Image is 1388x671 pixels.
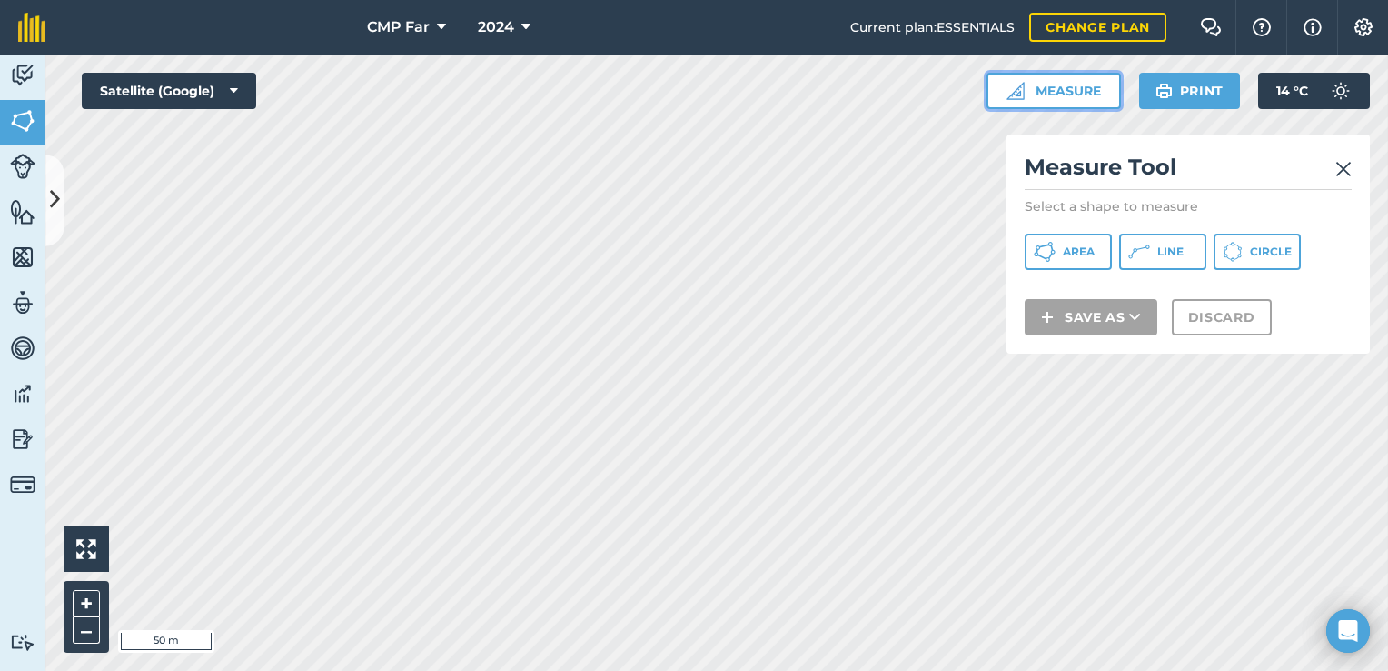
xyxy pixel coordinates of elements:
[1139,73,1241,109] button: Print
[10,289,35,316] img: svg+xml;base64,PD94bWwgdmVyc2lvbj0iMS4wIiBlbmNvZGluZz0idXRmLTgiPz4KPCEtLSBHZW5lcmF0b3I6IEFkb2JlIE...
[1155,80,1173,102] img: svg+xml;base64,PHN2ZyB4bWxucz0iaHR0cDovL3d3dy53My5vcmcvMjAwMC9zdmciIHdpZHRoPSIxOSIgaGVpZ2h0PSIyNC...
[1326,609,1370,653] div: Open Intercom Messenger
[10,62,35,89] img: svg+xml;base64,PD94bWwgdmVyc2lvbj0iMS4wIiBlbmNvZGluZz0idXRmLTgiPz4KPCEtLSBHZW5lcmF0b3I6IEFkb2JlIE...
[73,617,100,644] button: –
[1276,73,1308,109] span: 14 ° C
[1119,234,1206,270] button: Line
[1335,158,1352,180] img: svg+xml;base64,PHN2ZyB4bWxucz0iaHR0cDovL3d3dy53My5vcmcvMjAwMC9zdmciIHdpZHRoPSIyMiIgaGVpZ2h0PSIzMC...
[1025,234,1112,270] button: Area
[10,634,35,651] img: svg+xml;base64,PD94bWwgdmVyc2lvbj0iMS4wIiBlbmNvZGluZz0idXRmLTgiPz4KPCEtLSBHZW5lcmF0b3I6IEFkb2JlIE...
[73,590,100,617] button: +
[10,244,35,271] img: svg+xml;base64,PHN2ZyB4bWxucz0iaHR0cDovL3d3dy53My5vcmcvMjAwMC9zdmciIHdpZHRoPSI1NiIgaGVpZ2h0PSI2MC...
[1063,245,1095,259] span: Area
[1304,16,1322,38] img: svg+xml;base64,PHN2ZyB4bWxucz0iaHR0cDovL3d3dy53My5vcmcvMjAwMC9zdmciIHdpZHRoPSIxNyIgaGVpZ2h0PSIxNy...
[1250,245,1292,259] span: Circle
[10,472,35,497] img: svg+xml;base64,PD94bWwgdmVyc2lvbj0iMS4wIiBlbmNvZGluZz0idXRmLTgiPz4KPCEtLSBHZW5lcmF0b3I6IEFkb2JlIE...
[1025,153,1352,190] h2: Measure Tool
[10,154,35,179] img: svg+xml;base64,PD94bWwgdmVyc2lvbj0iMS4wIiBlbmNvZGluZz0idXRmLTgiPz4KPCEtLSBHZW5lcmF0b3I6IEFkb2JlIE...
[850,17,1015,37] span: Current plan : ESSENTIALS
[1157,245,1184,259] span: Line
[478,16,514,38] span: 2024
[1251,18,1273,36] img: A question mark icon
[10,198,35,225] img: svg+xml;base64,PHN2ZyB4bWxucz0iaHR0cDovL3d3dy53My5vcmcvMjAwMC9zdmciIHdpZHRoPSI1NiIgaGVpZ2h0PSI2MC...
[18,13,45,42] img: fieldmargin Logo
[10,335,35,362] img: svg+xml;base64,PD94bWwgdmVyc2lvbj0iMS4wIiBlbmNvZGluZz0idXRmLTgiPz4KPCEtLSBHZW5lcmF0b3I6IEFkb2JlIE...
[10,380,35,407] img: svg+xml;base64,PD94bWwgdmVyc2lvbj0iMS4wIiBlbmNvZGluZz0idXRmLTgiPz4KPCEtLSBHZW5lcmF0b3I6IEFkb2JlIE...
[82,73,256,109] button: Satellite (Google)
[1258,73,1370,109] button: 14 °C
[1025,197,1352,215] p: Select a shape to measure
[1214,234,1301,270] button: Circle
[10,107,35,135] img: svg+xml;base64,PHN2ZyB4bWxucz0iaHR0cDovL3d3dy53My5vcmcvMjAwMC9zdmciIHdpZHRoPSI1NiIgaGVpZ2h0PSI2MC...
[1323,73,1359,109] img: svg+xml;base64,PD94bWwgdmVyc2lvbj0iMS4wIiBlbmNvZGluZz0idXRmLTgiPz4KPCEtLSBHZW5lcmF0b3I6IEFkb2JlIE...
[1041,306,1054,328] img: svg+xml;base64,PHN2ZyB4bWxucz0iaHR0cDovL3d3dy53My5vcmcvMjAwMC9zdmciIHdpZHRoPSIxNCIgaGVpZ2h0PSIyNC...
[986,73,1121,109] button: Measure
[1006,82,1025,100] img: Ruler icon
[367,16,430,38] span: CMP Far
[1172,299,1272,335] button: Discard
[76,539,96,559] img: Four arrows, one pointing top left, one top right, one bottom right and the last bottom left
[10,426,35,453] img: svg+xml;base64,PD94bWwgdmVyc2lvbj0iMS4wIiBlbmNvZGluZz0idXRmLTgiPz4KPCEtLSBHZW5lcmF0b3I6IEFkb2JlIE...
[1029,13,1166,42] a: Change plan
[1353,18,1374,36] img: A cog icon
[1025,299,1157,335] button: Save as
[1200,18,1222,36] img: Two speech bubbles overlapping with the left bubble in the forefront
